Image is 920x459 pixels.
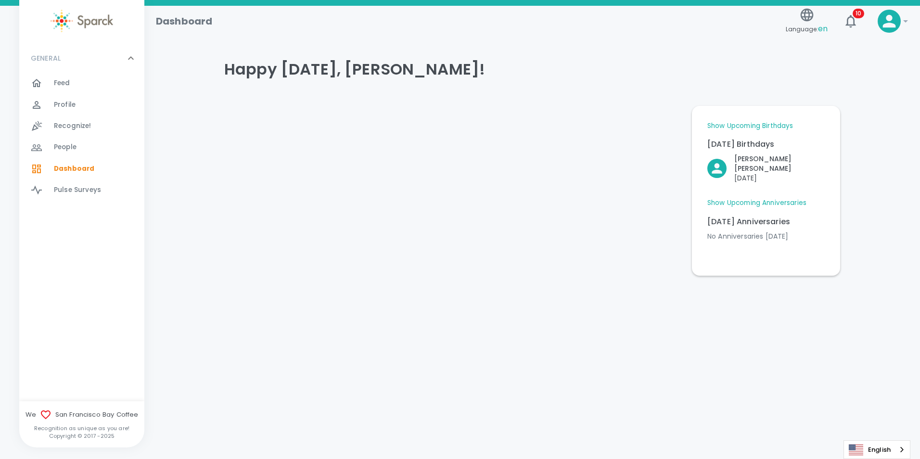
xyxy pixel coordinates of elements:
[19,94,144,115] a: Profile
[19,73,144,204] div: GENERAL
[843,440,910,459] div: Language
[707,154,825,183] button: Click to Recognize!
[51,10,113,32] img: Sparck logo
[707,198,806,208] a: Show Upcoming Anniversaries
[54,78,70,88] span: Feed
[19,158,144,179] a: Dashboard
[853,9,864,18] span: 10
[19,10,144,32] a: Sparck logo
[54,142,77,152] span: People
[707,121,793,131] a: Show Upcoming Birthdays
[19,115,144,137] a: Recognize!
[19,137,144,158] a: People
[54,185,101,195] span: Pulse Surveys
[818,23,828,34] span: en
[700,146,825,183] div: Click to Recognize!
[734,173,825,183] p: [DATE]
[782,4,831,38] button: Language:en
[786,23,828,36] span: Language:
[19,424,144,432] p: Recognition as unique as you are!
[54,100,76,110] span: Profile
[707,139,825,150] p: [DATE] Birthdays
[54,164,94,174] span: Dashboard
[19,73,144,94] a: Feed
[19,44,144,73] div: GENERAL
[844,441,910,459] a: English
[707,231,825,241] p: No Anniversaries [DATE]
[19,432,144,440] p: Copyright © 2017 - 2025
[224,60,840,79] h4: Happy [DATE], [PERSON_NAME]!
[156,13,212,29] h1: Dashboard
[19,179,144,201] a: Pulse Surveys
[843,440,910,459] aside: Language selected: English
[31,53,61,63] p: GENERAL
[707,216,825,228] p: [DATE] Anniversaries
[19,409,144,421] span: We San Francisco Bay Coffee
[54,121,91,131] span: Recognize!
[839,10,862,33] button: 10
[734,154,825,173] p: [PERSON_NAME] [PERSON_NAME]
